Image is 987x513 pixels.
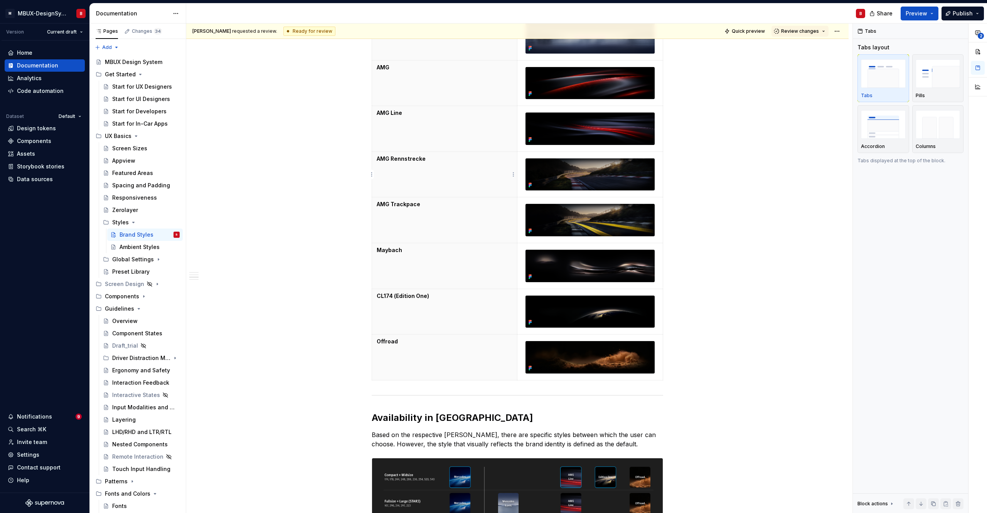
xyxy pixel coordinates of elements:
div: Version [6,29,24,35]
div: Home [17,49,32,57]
div: MBUX Design System [105,58,162,66]
div: Code automation [17,87,64,95]
a: Component States [100,327,183,340]
div: Ready for review [283,27,335,36]
div: MBUX-DesignSystem [18,10,67,17]
div: Start for Developers [112,108,167,115]
div: Start for UI Designers [112,95,170,103]
a: Start for UI Designers [100,93,183,105]
a: Components [5,135,85,147]
img: c805c6e4-40f1-45ce-a66d-5adb7910df85.png [526,296,655,328]
p: Columns [916,143,936,150]
a: Design tokens [5,122,85,135]
div: Draft_trial [112,342,138,350]
a: MBUX Design System [93,56,183,68]
a: Nested Components [100,438,183,451]
a: Assets [5,148,85,160]
div: Notifications [17,413,52,420]
p: AMG Line [377,109,512,117]
div: Fonts [112,502,127,510]
a: Responsiveness [100,192,183,204]
a: Code automation [5,85,85,97]
div: Ambient Styles [120,243,160,251]
div: UX Basics [105,132,131,140]
div: Styles [112,219,129,226]
div: Invite team [17,438,47,446]
div: Responsiveness [112,194,157,202]
a: Overview [100,315,183,327]
button: Current draft [44,27,86,37]
div: Appview [112,157,135,165]
div: Block actions [857,498,895,509]
div: Get Started [93,68,183,81]
div: Patterns [93,475,183,488]
div: Driver Distraction Mitigation [100,352,183,364]
a: Start for In-Car Apps [100,118,183,130]
span: Add [102,44,112,50]
p: Pills [916,93,925,99]
div: Screen Design [93,278,183,290]
a: Spacing and Padding [100,179,183,192]
button: placeholderTabs [857,54,909,102]
button: Publish [942,7,984,20]
p: Offroad [377,338,512,345]
a: Interaction Feedback [100,377,183,389]
a: Screen Sizes [100,142,183,155]
span: Preview [906,10,927,17]
a: Brand StylesB [107,229,183,241]
button: Share [866,7,898,20]
div: Styles [100,216,183,229]
span: Quick preview [732,28,765,34]
button: Quick preview [722,26,768,37]
a: Preset Library [100,266,183,278]
div: Global Settings [112,256,154,263]
a: Settings [5,449,85,461]
button: placeholderAccordion [857,105,909,153]
a: Interactive States [100,389,183,401]
div: Block actions [857,501,888,507]
h2: Availability in [GEOGRAPHIC_DATA] [372,412,663,424]
img: placeholder [861,59,906,87]
button: Help [5,474,85,486]
a: Ambient Styles [107,241,183,253]
button: Default [55,111,85,122]
button: Preview [901,7,938,20]
div: Start for In-Car Apps [112,120,168,128]
div: Guidelines [105,305,134,313]
div: Screen Sizes [112,145,147,152]
a: Draft_trial [100,340,183,352]
a: Storybook stories [5,160,85,173]
a: Appview [100,155,183,167]
div: Contact support [17,464,61,471]
p: AMG [377,64,512,71]
div: M [5,9,15,18]
div: Components [105,293,139,300]
div: Guidelines [93,303,183,315]
div: Pages [96,28,118,34]
img: 939deb38-53e3-4a24-adb4-7e46307f0e69.png [526,250,655,282]
div: Components [17,137,51,145]
div: Patterns [105,478,128,485]
div: Zerolayer [112,206,138,214]
img: 448a3a98-97b1-4336-bbc4-b308d04a071a.png [526,341,655,373]
a: Home [5,47,85,59]
button: Contact support [5,461,85,474]
div: Touch Input Handling [112,465,170,473]
div: Dataset [6,113,24,119]
div: Changes [132,28,162,34]
span: requested a review. [192,28,277,34]
p: Maybach [377,246,512,254]
p: Accordion [861,143,885,150]
div: UX Basics [93,130,183,142]
a: Start for UX Designers [100,81,183,93]
img: 88affa34-5650-4ab9-85f1-73101201f104.png [526,67,655,99]
span: Share [877,10,893,17]
div: Ergonomy and Safety [112,367,170,374]
div: Analytics [17,74,42,82]
div: Preset Library [112,268,150,276]
div: Documentation [17,62,58,69]
img: 780934f4-1084-443b-b0b0-c8dcc49ee9da.png [526,158,655,191]
img: placeholder [861,110,906,138]
a: Ergonomy and Safety [100,364,183,377]
span: Default [59,113,75,119]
